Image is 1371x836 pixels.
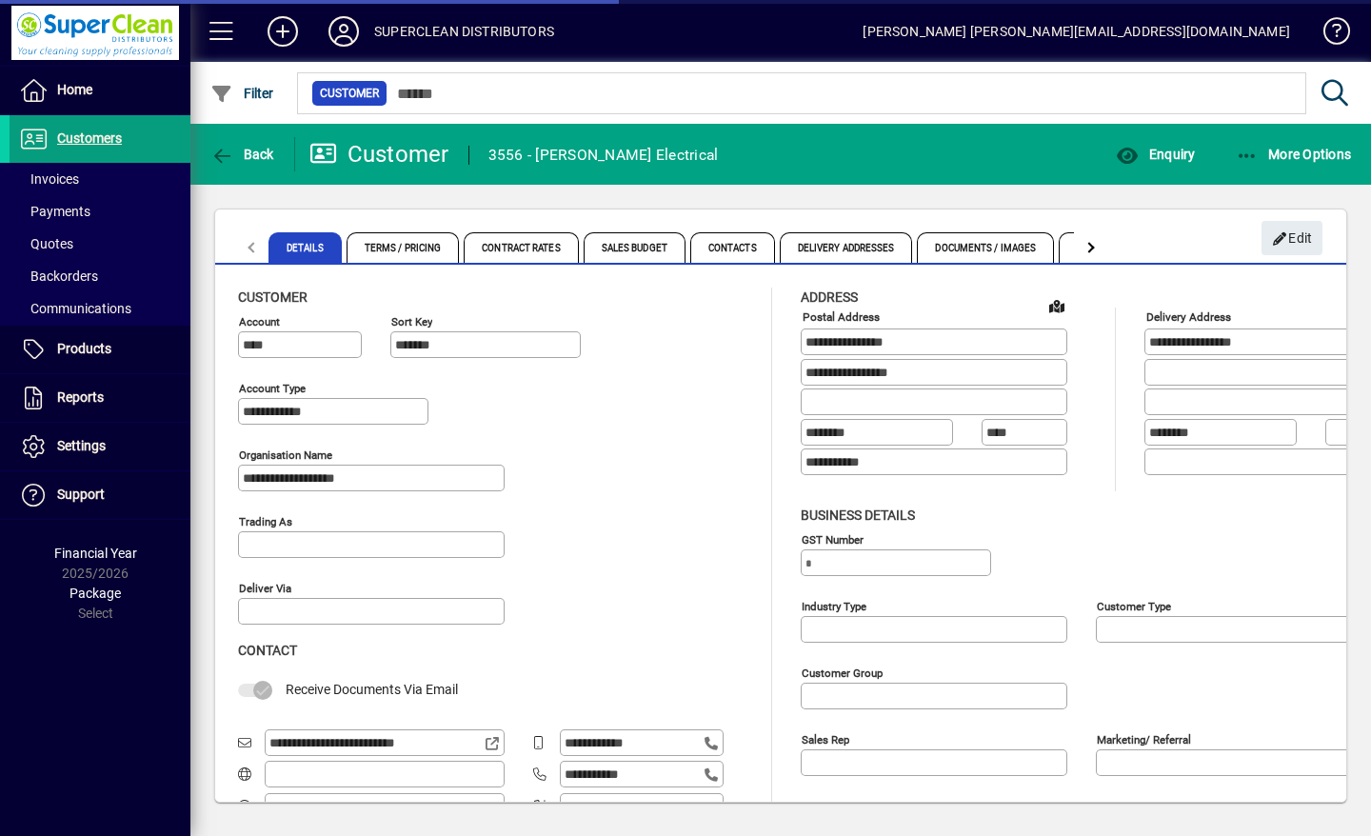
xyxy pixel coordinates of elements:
[488,140,719,170] div: 3556 - [PERSON_NAME] Electrical
[10,228,190,260] a: Quotes
[190,137,295,171] app-page-header-button: Back
[802,666,883,679] mat-label: Customer group
[802,532,864,546] mat-label: GST Number
[584,232,685,263] span: Sales Budget
[320,84,379,103] span: Customer
[1111,137,1200,171] button: Enquiry
[374,16,554,47] div: SUPERCLEAN DISTRIBUTORS
[802,799,844,812] mat-label: Manager
[239,448,332,462] mat-label: Organisation name
[57,487,105,502] span: Support
[238,289,308,305] span: Customer
[1236,147,1352,162] span: More Options
[10,163,190,195] a: Invoices
[19,236,73,251] span: Quotes
[57,389,104,405] span: Reports
[10,471,190,519] a: Support
[239,582,291,595] mat-label: Deliver via
[391,315,432,328] mat-label: Sort key
[238,643,297,658] span: Contact
[1097,799,1130,812] mat-label: Region
[10,374,190,422] a: Reports
[780,232,913,263] span: Delivery Addresses
[57,130,122,146] span: Customers
[70,586,121,601] span: Package
[10,292,190,325] a: Communications
[801,508,915,523] span: Business details
[10,195,190,228] a: Payments
[863,16,1290,47] div: [PERSON_NAME] [PERSON_NAME][EMAIL_ADDRESS][DOMAIN_NAME]
[57,438,106,453] span: Settings
[1262,221,1322,255] button: Edit
[19,171,79,187] span: Invoices
[19,204,90,219] span: Payments
[802,599,866,612] mat-label: Industry type
[1059,232,1165,263] span: Custom Fields
[19,301,131,316] span: Communications
[690,232,775,263] span: Contacts
[1097,599,1171,612] mat-label: Customer type
[802,732,849,746] mat-label: Sales rep
[10,260,190,292] a: Backorders
[10,423,190,470] a: Settings
[1231,137,1357,171] button: More Options
[347,232,460,263] span: Terms / Pricing
[57,82,92,97] span: Home
[1042,290,1072,321] a: View on map
[210,147,274,162] span: Back
[239,382,306,395] mat-label: Account Type
[1309,4,1347,66] a: Knowledge Base
[268,232,342,263] span: Details
[10,326,190,373] a: Products
[19,269,98,284] span: Backorders
[54,546,137,561] span: Financial Year
[10,67,190,114] a: Home
[917,232,1054,263] span: Documents / Images
[309,139,449,169] div: Customer
[206,137,279,171] button: Back
[239,315,280,328] mat-label: Account
[206,76,279,110] button: Filter
[1272,223,1313,254] span: Edit
[313,14,374,49] button: Profile
[1097,732,1191,746] mat-label: Marketing/ Referral
[801,289,858,305] span: Address
[210,86,274,101] span: Filter
[57,341,111,356] span: Products
[464,232,578,263] span: Contract Rates
[239,515,292,528] mat-label: Trading as
[1116,147,1195,162] span: Enquiry
[252,14,313,49] button: Add
[286,682,458,697] span: Receive Documents Via Email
